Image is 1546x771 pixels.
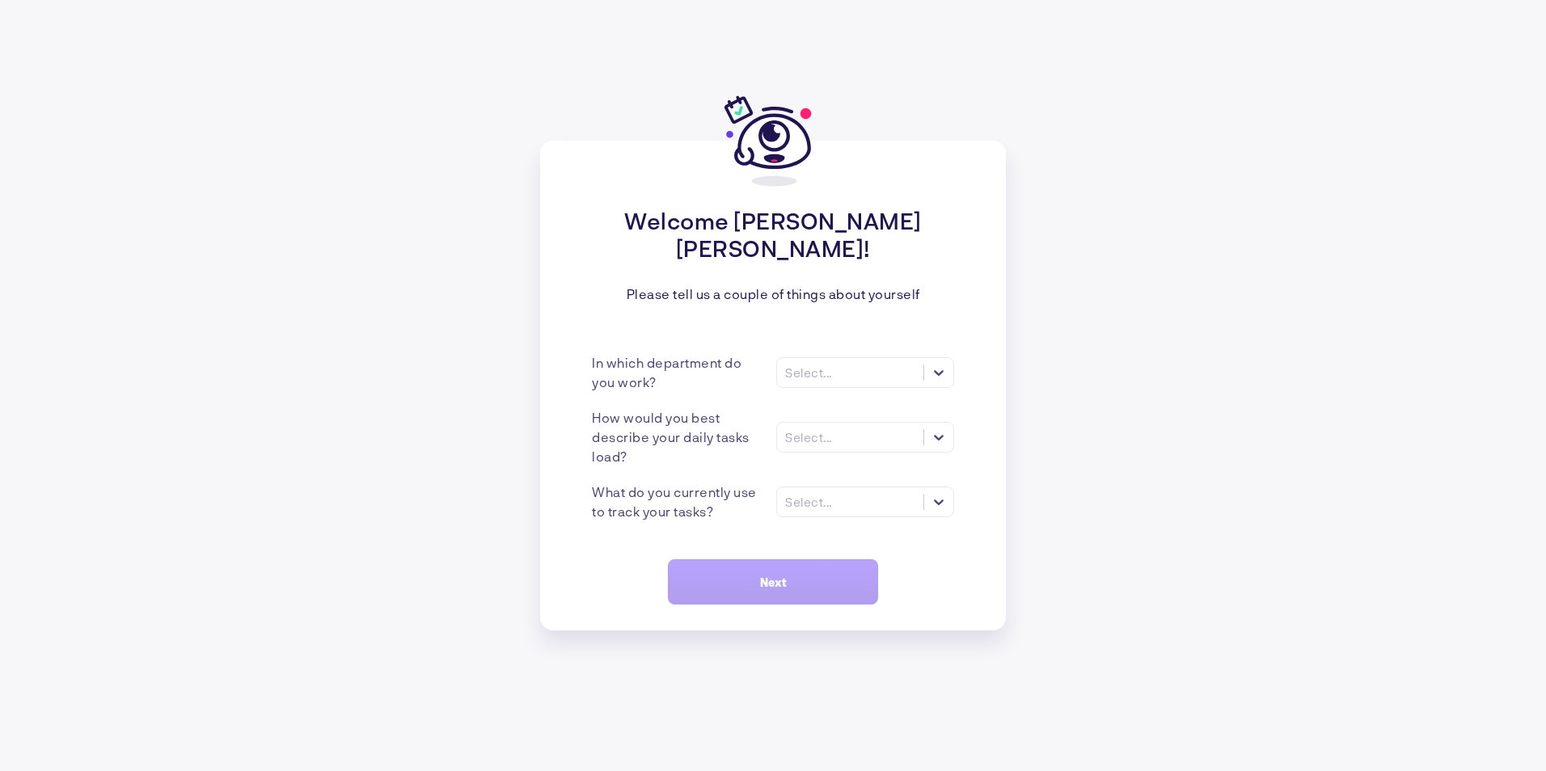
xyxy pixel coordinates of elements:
[592,353,763,392] div: In which department do you work?
[724,92,822,189] img: gipsybot-default.svg
[785,365,832,380] div: Select...
[760,575,787,589] span: Next
[785,430,832,444] div: Select...
[627,286,920,301] div: Please tell us a couple of things about yourself
[785,495,832,509] div: Select...
[592,207,954,262] div: Welcome [PERSON_NAME] [PERSON_NAME]!
[592,408,763,466] div: How would you best describe your daily tasks load?
[668,559,878,605] button: Next
[592,482,763,521] div: What do you currently use to track your tasks?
